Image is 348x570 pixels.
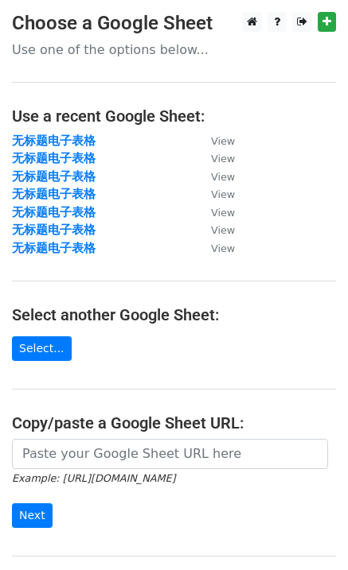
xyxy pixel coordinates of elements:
[211,153,235,165] small: View
[12,169,96,184] a: 无标题电子表格
[211,207,235,219] small: View
[12,12,336,35] h3: Choose a Google Sheet
[12,205,96,219] a: 无标题电子表格
[12,336,72,361] a: Select...
[12,41,336,58] p: Use one of the options below...
[195,169,235,184] a: View
[12,305,336,324] h4: Select another Google Sheet:
[211,224,235,236] small: View
[12,413,336,432] h4: Copy/paste a Google Sheet URL:
[12,241,96,255] a: 无标题电子表格
[12,223,96,237] a: 无标题电子表格
[195,205,235,219] a: View
[195,223,235,237] a: View
[12,107,336,126] h4: Use a recent Google Sheet:
[211,135,235,147] small: View
[211,242,235,254] small: View
[211,188,235,200] small: View
[12,187,96,201] a: 无标题电子表格
[12,151,96,165] a: 无标题电子表格
[12,503,53,528] input: Next
[12,472,175,484] small: Example: [URL][DOMAIN_NAME]
[211,171,235,183] small: View
[12,134,96,148] a: 无标题电子表格
[12,439,328,469] input: Paste your Google Sheet URL here
[195,151,235,165] a: View
[195,134,235,148] a: View
[195,241,235,255] a: View
[195,187,235,201] a: View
